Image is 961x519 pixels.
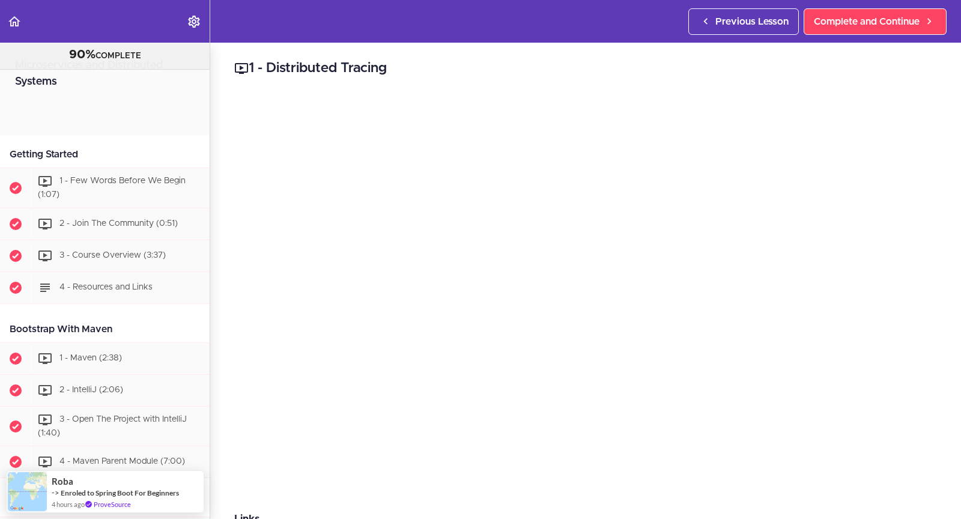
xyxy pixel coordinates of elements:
[59,219,178,228] span: 2 - Join The Community (0:51)
[52,500,85,508] span: 4 hours ago
[7,14,22,29] svg: Back to course curriculum
[187,14,201,29] svg: Settings Menu
[69,49,95,61] span: 90%
[59,458,185,466] span: 4 - Maven Parent Module (7:00)
[94,499,131,509] a: ProveSource
[59,354,122,362] span: 1 - Maven (2:38)
[8,472,47,511] img: provesource social proof notification image
[688,8,799,35] a: Previous Lesson
[234,58,937,79] h2: 1 - Distributed Tracing
[59,251,166,259] span: 3 - Course Overview (3:37)
[52,476,73,488] span: Roba
[61,488,179,497] a: Enroled to Spring Boot For Beginners
[15,47,195,63] div: COMPLETE
[234,97,937,492] iframe: Video Player
[59,283,153,291] span: 4 - Resources and Links
[715,14,789,29] span: Previous Lesson
[59,386,123,394] span: 2 - IntelliJ (2:06)
[38,177,186,199] span: 1 - Few Words Before We Begin (1:07)
[804,8,947,35] a: Complete and Continue
[38,415,187,437] span: 3 - Open The Project with IntelliJ (1:40)
[52,488,59,497] span: ->
[814,14,920,29] span: Complete and Continue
